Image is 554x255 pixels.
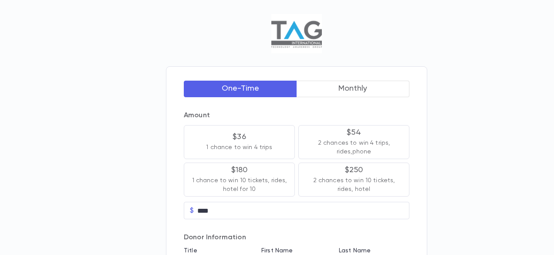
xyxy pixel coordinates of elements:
[184,125,295,159] button: $361 chance to win 4 trips
[298,125,409,159] button: $542 chances to win 4 trips, rides,phone
[184,247,197,254] label: Title
[261,247,293,254] label: First Name
[233,133,246,141] p: $36
[191,176,287,194] p: 1 chance to win 10 tickets, rides, hotel for 10
[298,163,409,197] button: $2502 chances to win 10 tickets, rides, hotel
[306,139,402,156] p: 2 chances to win 4 trips, rides,phone
[306,176,402,194] p: 2 chances to win 10 tickets, rides, hotel
[184,81,297,97] button: One-Time
[184,233,409,242] p: Donor Information
[345,166,363,174] p: $250
[190,206,194,215] p: $
[297,81,410,97] button: Monthly
[231,166,248,174] p: $180
[339,247,371,254] label: Last Name
[184,163,295,197] button: $1801 chance to win 10 tickets, rides, hotel for 10
[347,128,361,137] p: $54
[184,111,409,120] p: Amount
[271,14,321,53] img: Logo
[206,143,272,152] p: 1 chance to win 4 trips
